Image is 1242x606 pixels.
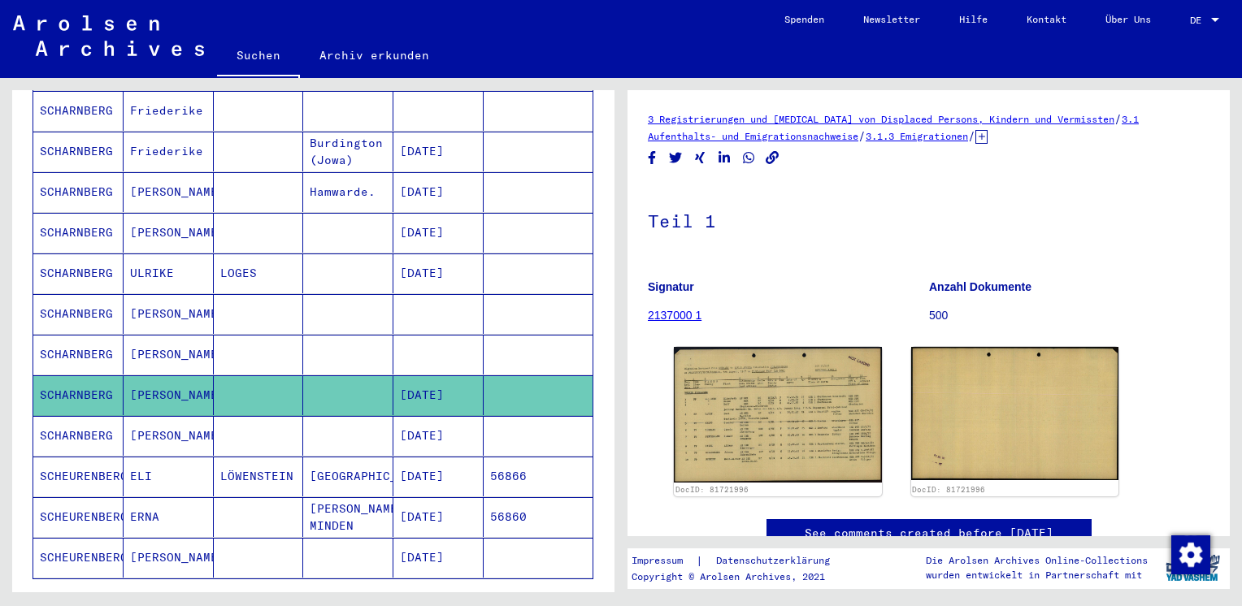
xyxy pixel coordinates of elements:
[124,538,214,578] mat-cell: [PERSON_NAME]
[648,309,701,322] a: 2137000 1
[33,538,124,578] mat-cell: SCHEURENBERG
[740,148,758,168] button: Share on WhatsApp
[124,294,214,334] mat-cell: [PERSON_NAME]
[217,36,300,78] a: Suchen
[968,128,975,143] span: /
[929,280,1031,293] b: Anzahl Dokumente
[13,15,204,56] img: Arolsen_neg.svg
[648,280,694,293] b: Signatur
[33,172,124,212] mat-cell: SCHARNBERG
[393,253,484,293] mat-cell: [DATE]
[692,148,709,168] button: Share on Xing
[393,213,484,253] mat-cell: [DATE]
[805,525,1053,542] a: See comments created before [DATE]
[303,172,393,212] mat-cell: Hamwarde.
[764,148,781,168] button: Copy link
[926,568,1148,582] p: wurden entwickelt in Partnerschaft mit
[674,347,882,483] img: 001.jpg
[124,416,214,456] mat-cell: [PERSON_NAME]
[648,184,1209,255] h1: Teil 1
[33,294,124,334] mat-cell: SCHARNBERG
[912,485,985,494] a: DocID: 81721996
[393,172,484,212] mat-cell: [DATE]
[124,457,214,496] mat-cell: ELI
[393,538,484,578] mat-cell: [DATE]
[33,213,124,253] mat-cell: SCHARNBERG
[648,113,1114,125] a: 3 Registrierungen und [MEDICAL_DATA] von Displaced Persons, Kindern und Vermissten
[33,335,124,374] mat-cell: SCHARNBERG
[33,497,124,537] mat-cell: SCHEURENBERG
[393,132,484,171] mat-cell: [DATE]
[303,497,393,537] mat-cell: [PERSON_NAME] MINDEN
[926,553,1148,568] p: Die Arolsen Archives Online-Collections
[703,552,849,569] a: Datenschutzerklärung
[393,416,484,456] mat-cell: [DATE]
[33,91,124,131] mat-cell: SCHARNBERG
[484,497,593,537] mat-cell: 56860
[1170,535,1209,574] div: Zustimmung ändern
[632,569,849,584] p: Copyright © Arolsen Archives, 2021
[33,416,124,456] mat-cell: SCHARNBERG
[124,172,214,212] mat-cell: [PERSON_NAME]
[33,457,124,496] mat-cell: SCHEURENBERG
[1190,15,1208,26] span: DE
[667,148,684,168] button: Share on Twitter
[644,148,661,168] button: Share on Facebook
[484,457,593,496] mat-cell: 56866
[303,132,393,171] mat-cell: Burdington (Jowa)
[124,497,214,537] mat-cell: ERNA
[632,552,849,569] div: |
[214,457,304,496] mat-cell: LÖWENSTEIN
[393,375,484,415] mat-cell: [DATE]
[124,132,214,171] mat-cell: Friederike
[632,552,696,569] a: Impressum
[866,130,968,142] a: 3.1.3 Emigrationen
[929,307,1209,324] p: 500
[303,457,393,496] mat-cell: [GEOGRAPHIC_DATA]
[716,148,733,168] button: Share on LinkedIn
[124,335,214,374] mat-cell: [PERSON_NAME]
[124,375,214,415] mat-cell: [PERSON_NAME]
[214,253,304,293] mat-cell: LOGES
[124,91,214,131] mat-cell: Friederike
[1162,548,1223,588] img: yv_logo.png
[33,253,124,293] mat-cell: SCHARNBERG
[393,457,484,496] mat-cell: [DATE]
[33,375,124,415] mat-cell: SCHARNBERG
[675,485,749,494] a: DocID: 81721996
[1114,111,1122,126] span: /
[33,132,124,171] mat-cell: SCHARNBERG
[124,213,214,253] mat-cell: [PERSON_NAME]
[393,497,484,537] mat-cell: [DATE]
[124,253,214,293] mat-cell: ULRIKE
[300,36,449,75] a: Archiv erkunden
[1171,535,1210,574] img: Zustimmung ändern
[911,347,1119,480] img: 002.jpg
[858,128,866,143] span: /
